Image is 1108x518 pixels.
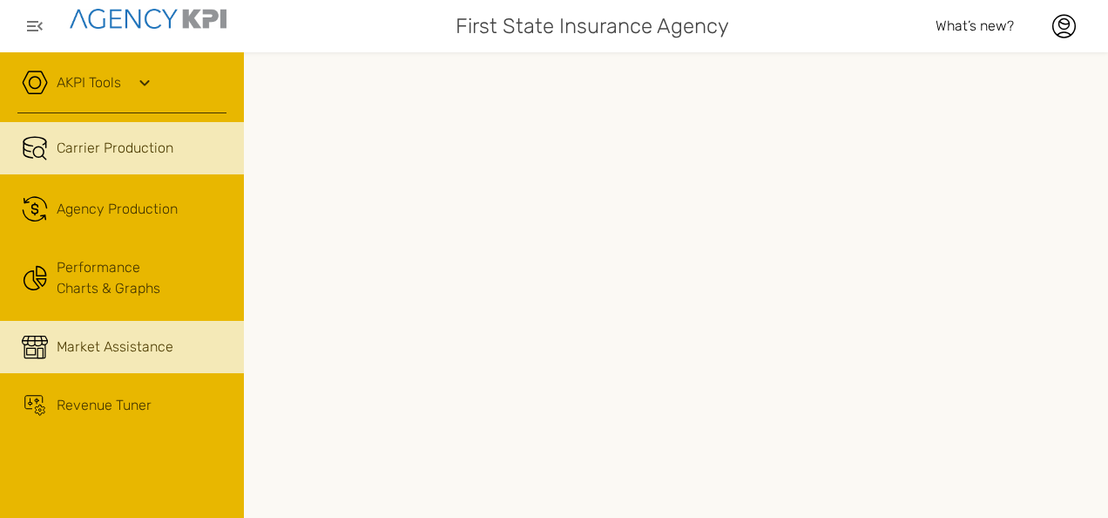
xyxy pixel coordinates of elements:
[57,138,173,159] span: Carrier Production
[70,9,226,29] img: agencykpi-logo-550x69-2d9e3fa8.png
[57,199,178,220] span: Agency Production
[57,337,173,358] span: Market Assistance
[456,10,729,42] span: First State Insurance Agency
[57,72,121,93] a: AKPI Tools
[57,395,152,416] span: Revenue Tuner
[936,17,1014,34] span: What’s new?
